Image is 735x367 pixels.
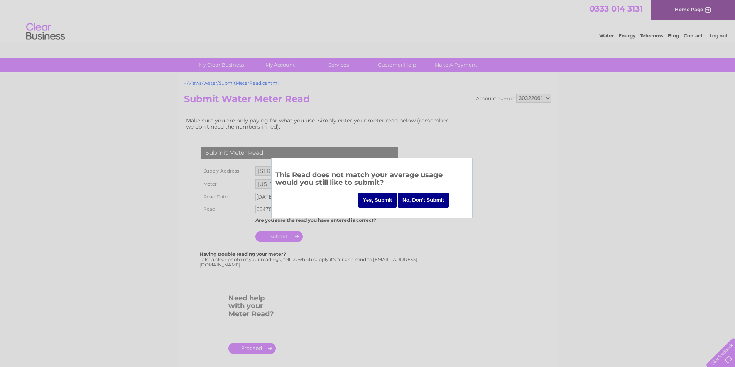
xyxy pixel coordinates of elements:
[684,33,703,39] a: Contact
[358,193,397,208] input: Yes, Submit
[398,193,449,208] input: No, Don't Submit
[640,33,663,39] a: Telecoms
[590,4,643,13] a: 0333 014 3131
[710,33,728,39] a: Log out
[186,4,550,37] div: Clear Business is a trading name of Verastar Limited (registered in [GEOGRAPHIC_DATA] No. 3667643...
[26,20,65,44] img: logo.png
[599,33,614,39] a: Water
[275,169,468,191] h3: This Read does not match your average usage would you still like to submit?
[668,33,679,39] a: Blog
[618,33,635,39] a: Energy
